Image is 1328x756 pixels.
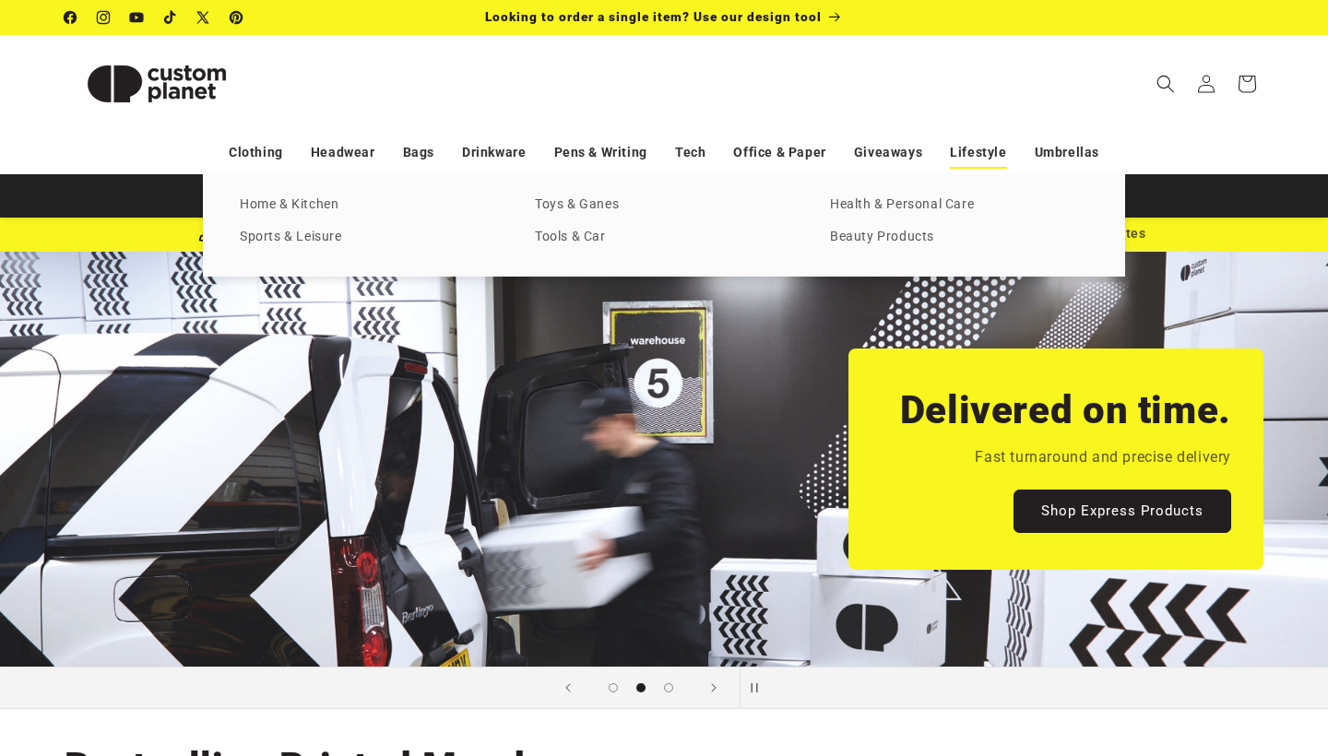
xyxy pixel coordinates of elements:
[830,225,1088,250] a: Beauty Products
[627,674,655,702] button: Load slide 2 of 3
[229,136,283,169] a: Clothing
[830,193,1088,218] a: Health & Personal Care
[900,385,1231,435] h2: Delivered on time.
[599,674,627,702] button: Load slide 1 of 3
[1145,64,1186,104] summary: Search
[535,225,793,250] a: Tools & Car
[1012,557,1328,756] iframe: Chat Widget
[403,136,434,169] a: Bags
[854,136,922,169] a: Giveaways
[548,667,588,708] button: Previous slide
[675,136,705,169] a: Tech
[462,136,526,169] a: Drinkware
[240,193,498,218] a: Home & Kitchen
[311,136,375,169] a: Headwear
[740,667,780,708] button: Pause slideshow
[65,42,249,125] img: Custom Planet
[694,667,734,708] button: Next slide
[535,193,793,218] a: Toys & Ganes
[655,674,682,702] button: Load slide 3 of 3
[975,444,1231,471] p: Fast turnaround and precise delivery
[950,136,1006,169] a: Lifestyle
[1014,489,1231,532] a: Shop Express Products
[240,225,498,250] a: Sports & Leisure
[485,9,822,24] span: Looking to order a single item? Use our design tool
[58,35,256,132] a: Custom Planet
[733,136,825,169] a: Office & Paper
[1035,136,1099,169] a: Umbrellas
[554,136,647,169] a: Pens & Writing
